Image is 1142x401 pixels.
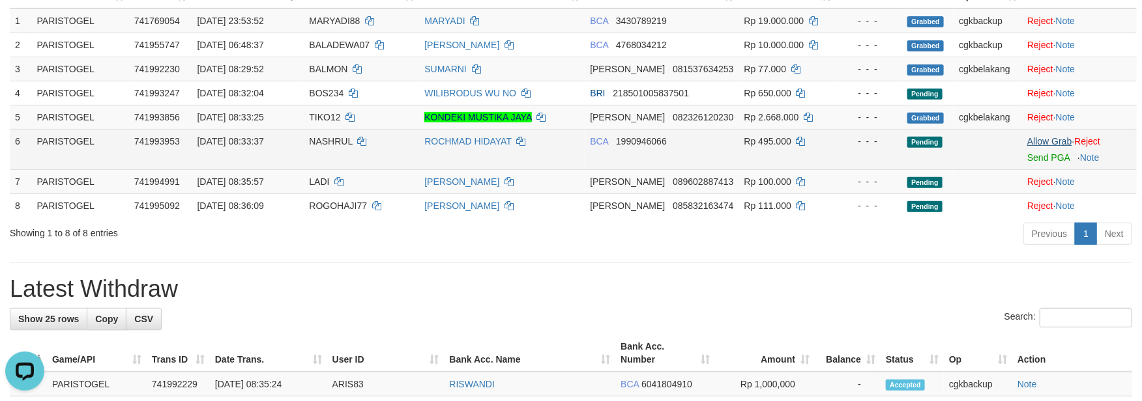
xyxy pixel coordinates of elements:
[1027,16,1053,26] a: Reject
[10,221,466,240] div: Showing 1 to 8 of 8 entries
[1027,200,1053,211] a: Reject
[18,314,79,324] span: Show 25 rows
[907,40,944,51] span: Grabbed
[134,112,180,122] span: 741993856
[134,200,180,211] span: 741995092
[1056,112,1076,122] a: Note
[907,16,944,27] span: Grabbed
[954,33,1022,57] td: cgkbackup
[744,112,799,122] span: Rp 2.668.000
[198,88,264,98] span: [DATE] 08:32:04
[1040,308,1132,327] input: Search:
[32,8,129,33] td: PARISTOGEL
[1023,223,1076,245] a: Previous
[309,16,360,26] span: MARYADI88
[5,5,44,44] button: Open LiveChat chat widget
[1022,8,1137,33] td: ·
[424,64,467,74] a: SUMARNI
[641,379,692,389] span: Copy 6041804910 to clipboard
[10,308,87,330] a: Show 25 rows
[1056,88,1076,98] a: Note
[944,372,1012,396] td: cgkbackup
[907,137,943,148] span: Pending
[842,38,897,51] div: - - -
[886,380,925,391] span: Accepted
[210,372,327,396] td: [DATE] 08:35:24
[32,81,129,105] td: PARISTOGEL
[590,40,608,50] span: BCA
[907,177,943,188] span: Pending
[147,372,210,396] td: 741992229
[907,64,944,76] span: Grabbed
[842,199,897,212] div: - - -
[147,335,210,372] th: Trans ID: activate to sort column ascending
[744,40,804,50] span: Rp 10.000.000
[1056,176,1076,187] a: Note
[944,335,1012,372] th: Op: activate to sort column ascending
[673,200,733,211] span: Copy 085832163474 to clipboard
[842,135,897,148] div: - - -
[309,176,329,187] span: LADI
[1075,223,1097,245] a: 1
[744,88,791,98] span: Rp 650.000
[424,16,465,26] a: MARYADI
[32,105,129,129] td: PARISTOGEL
[47,335,147,372] th: Game/API: activate to sort column ascending
[309,136,352,146] span: NASHRUL
[815,372,881,396] td: -
[424,136,512,146] a: ROCHMAD HIDAYAT
[590,136,608,146] span: BCA
[95,314,118,324] span: Copy
[881,335,944,372] th: Status: activate to sort column ascending
[424,40,499,50] a: [PERSON_NAME]
[198,176,264,187] span: [DATE] 08:35:57
[842,14,897,27] div: - - -
[1022,57,1137,81] td: ·
[1027,88,1053,98] a: Reject
[134,40,180,50] span: 741955747
[134,16,180,26] span: 741769054
[613,88,689,98] span: Copy 218501005837501 to clipboard
[954,8,1022,33] td: cgkbackup
[744,64,787,74] span: Rp 77.000
[842,87,897,100] div: - - -
[744,200,791,211] span: Rp 111.000
[126,308,162,330] a: CSV
[309,88,344,98] span: BOS234
[327,335,445,372] th: User ID: activate to sort column ascending
[32,193,129,217] td: PARISTOGEL
[842,62,897,76] div: - - -
[715,335,815,372] th: Amount: activate to sort column ascending
[1027,40,1053,50] a: Reject
[590,88,605,98] span: BRI
[134,314,153,324] span: CSV
[590,176,665,187] span: [PERSON_NAME]
[134,88,180,98] span: 741993247
[1022,193,1137,217] td: ·
[309,200,367,211] span: ROGOHAJI77
[1096,223,1132,245] a: Next
[1056,16,1076,26] a: Note
[134,64,180,74] span: 741992230
[1027,112,1053,122] a: Reject
[10,8,32,33] td: 1
[309,64,347,74] span: BALMON
[134,176,180,187] span: 741994991
[1056,200,1076,211] a: Note
[590,112,665,122] span: [PERSON_NAME]
[32,57,129,81] td: PARISTOGEL
[198,136,264,146] span: [DATE] 08:33:37
[198,16,264,26] span: [DATE] 23:53:52
[424,200,499,211] a: [PERSON_NAME]
[10,105,32,129] td: 5
[309,40,370,50] span: BALADEWA07
[1027,136,1072,146] a: Allow Grab
[424,88,516,98] a: WILIBRODUS WU NO
[1022,129,1137,169] td: ·
[32,33,129,57] td: PARISTOGEL
[450,379,495,389] a: RISWANDI
[327,372,445,396] td: ARIS83
[87,308,126,330] a: Copy
[32,169,129,193] td: PARISTOGEL
[198,40,264,50] span: [DATE] 06:48:37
